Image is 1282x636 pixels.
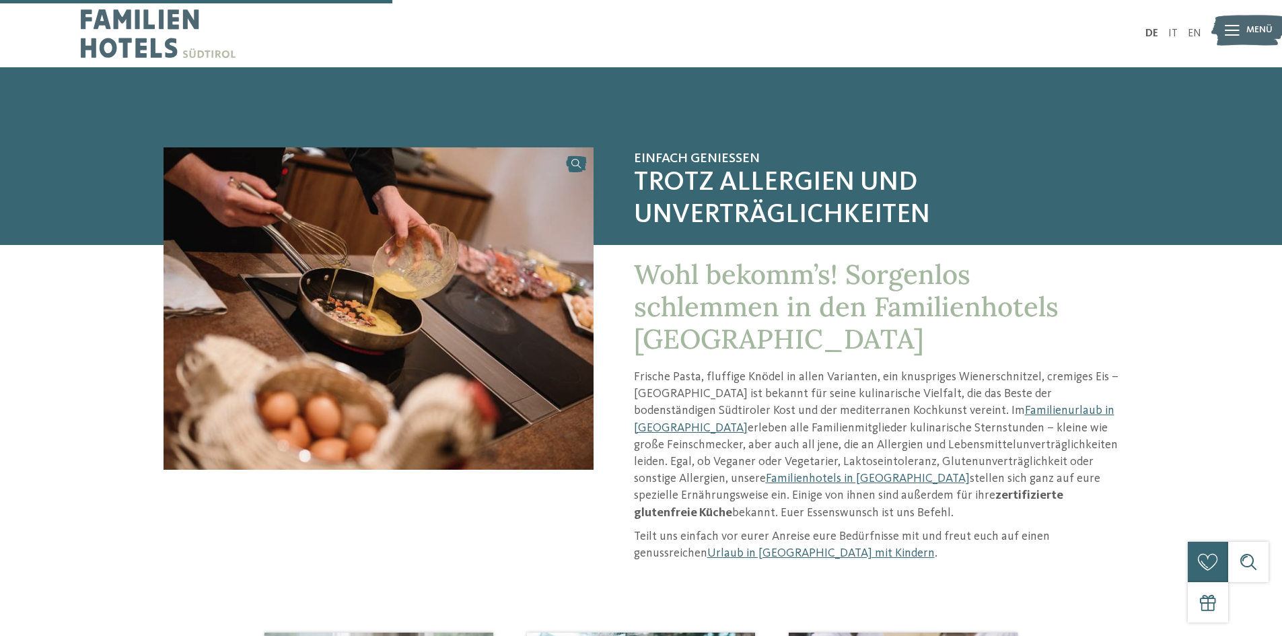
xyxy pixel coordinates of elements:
[634,528,1119,562] p: Teilt uns einfach vor eurer Anreise eure Bedürfnisse mit und freut euch auf einen genussreichen .
[1246,24,1273,37] span: Menü
[1145,28,1158,39] a: DE
[634,151,1119,167] span: Einfach genießen
[1168,28,1178,39] a: IT
[707,547,935,559] a: Urlaub in [GEOGRAPHIC_DATA] mit Kindern
[1188,28,1201,39] a: EN
[164,147,594,470] img: Glutenfreies Hotel in Südtirol
[766,472,970,485] a: Familienhotels in [GEOGRAPHIC_DATA]
[634,489,1063,518] strong: zertifizierte glutenfreie Küche
[634,369,1119,522] p: Frische Pasta, fluffige Knödel in allen Varianten, ein knuspriges Wienerschnitzel, cremiges Eis –...
[634,167,1119,232] span: trotz Allergien und Unverträglichkeiten
[634,404,1114,433] a: Familienurlaub in [GEOGRAPHIC_DATA]
[634,257,1059,356] span: Wohl bekomm’s! Sorgenlos schlemmen in den Familienhotels [GEOGRAPHIC_DATA]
